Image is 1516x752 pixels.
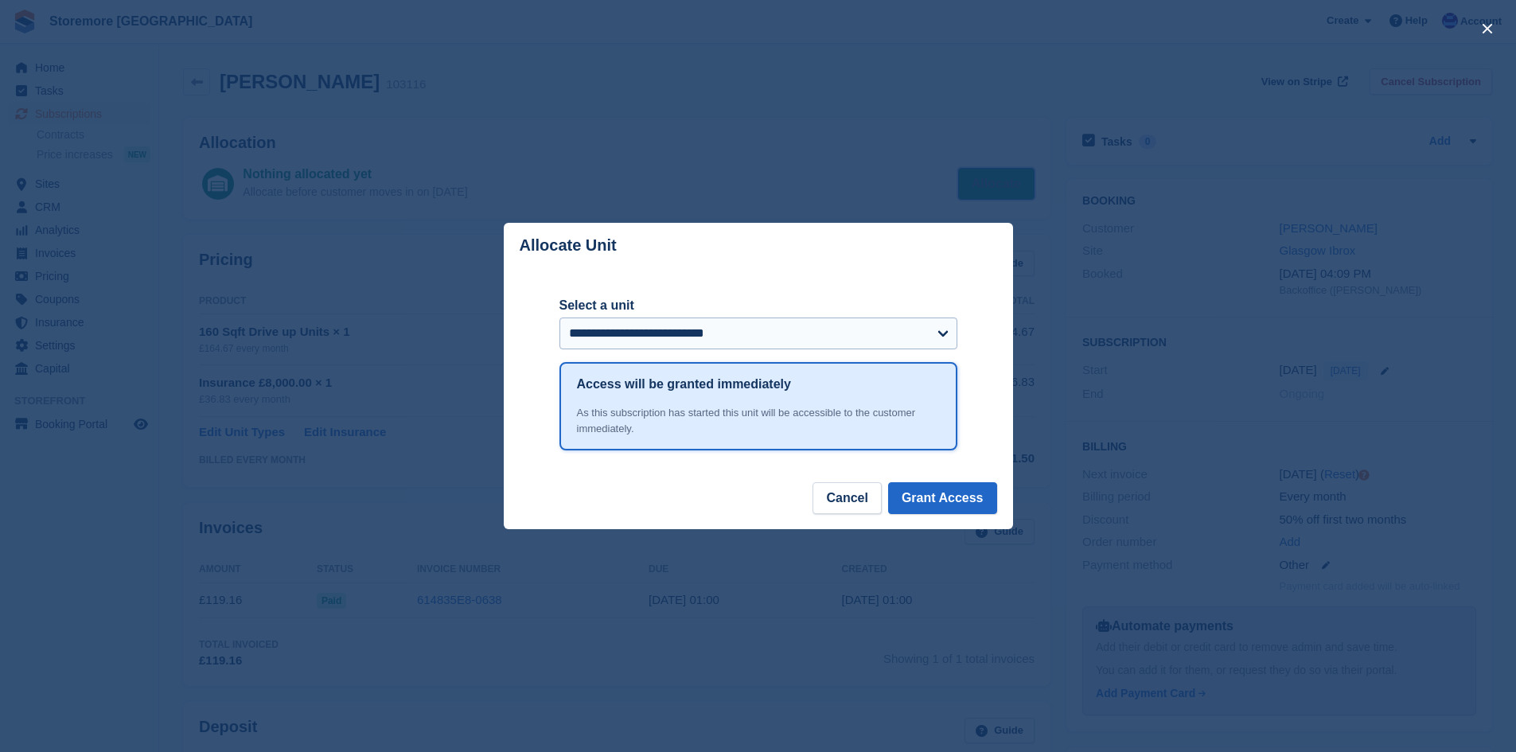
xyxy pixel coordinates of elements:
[813,482,881,514] button: Cancel
[577,375,791,394] h1: Access will be granted immediately
[888,482,997,514] button: Grant Access
[559,296,957,315] label: Select a unit
[577,405,940,436] div: As this subscription has started this unit will be accessible to the customer immediately.
[520,236,617,255] p: Allocate Unit
[1475,16,1500,41] button: close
